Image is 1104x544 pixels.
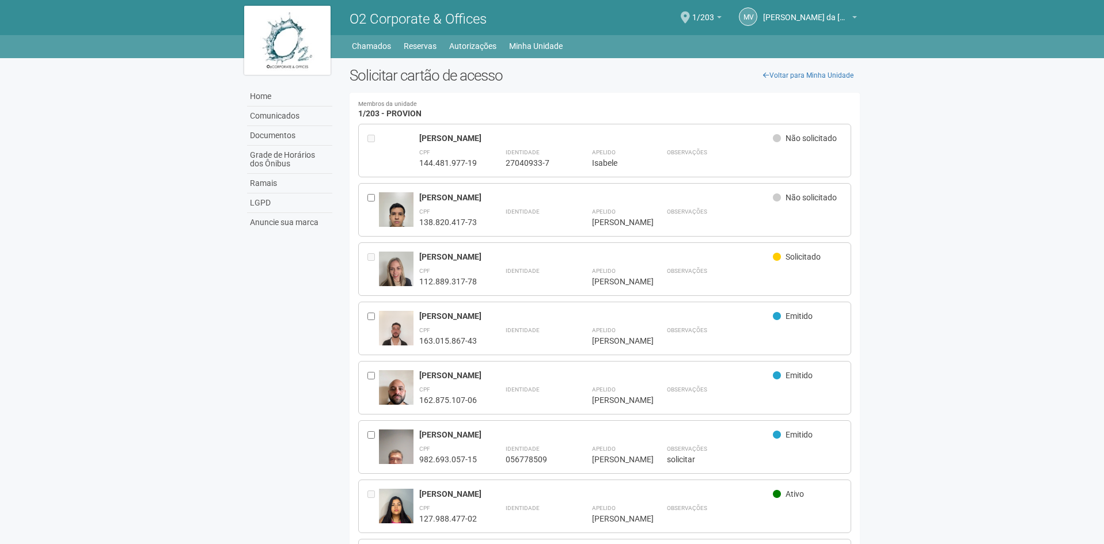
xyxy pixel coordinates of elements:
div: [PERSON_NAME] [592,217,638,227]
h2: Solicitar cartão de acesso [350,67,860,84]
a: 1/203 [692,14,722,24]
span: Não solicitado [786,134,837,143]
a: Minha Unidade [509,38,563,54]
div: Entre em contato com a Aministração para solicitar o cancelamento ou 2a via [367,252,379,287]
strong: Observações [667,505,707,511]
strong: CPF [419,149,430,155]
strong: Apelido [592,446,616,452]
strong: Identidade [506,386,540,393]
img: user.jpg [379,370,413,416]
a: Reservas [404,38,437,54]
span: Emitido [786,430,813,439]
span: Solicitado [786,252,821,261]
strong: CPF [419,386,430,393]
div: solicitar [667,454,843,465]
div: 127.988.477-02 [419,513,477,524]
strong: CPF [419,505,430,511]
div: 056778509 [506,454,563,465]
img: user.jpg [379,311,413,357]
span: Ativo [786,489,804,499]
strong: Apelido [592,327,616,333]
a: MV [739,7,757,26]
div: Entre em contato com a Aministração para solicitar o cancelamento ou 2a via [367,489,379,524]
span: Não solicitado [786,193,837,202]
a: LGPD [247,193,332,213]
strong: Observações [667,386,707,393]
h4: 1/203 - PROVION [358,101,852,118]
strong: Identidade [506,446,540,452]
strong: CPF [419,268,430,274]
strong: Identidade [506,149,540,155]
strong: CPF [419,446,430,452]
span: O2 Corporate & Offices [350,11,487,27]
strong: Observações [667,149,707,155]
span: 1/203 [692,2,714,22]
strong: Apelido [592,149,616,155]
img: logo.jpg [244,6,331,75]
img: user.jpg [379,489,413,527]
div: [PERSON_NAME] [592,276,638,287]
a: Anuncie sua marca [247,213,332,232]
img: user.jpg [379,192,413,238]
a: Comunicados [247,106,332,126]
div: 138.820.417-73 [419,217,477,227]
div: [PERSON_NAME] [592,395,638,405]
div: [PERSON_NAME] [592,454,638,465]
div: Isabele [592,158,638,168]
strong: Identidade [506,208,540,215]
strong: Identidade [506,327,540,333]
span: Emitido [786,371,813,380]
span: Marcus Vinicius da Silveira Costa [763,2,849,22]
div: [PERSON_NAME] [419,133,773,143]
div: 982.693.057-15 [419,454,477,465]
strong: CPF [419,327,430,333]
a: Documentos [247,126,332,146]
div: 27040933-7 [506,158,563,168]
div: 112.889.317-78 [419,276,477,287]
div: [PERSON_NAME] [419,192,773,203]
div: [PERSON_NAME] [419,489,773,499]
div: [PERSON_NAME] [419,252,773,262]
a: Grade de Horários dos Ônibus [247,146,332,174]
strong: Observações [667,208,707,215]
a: Home [247,87,332,106]
div: [PERSON_NAME] [592,513,638,524]
div: [PERSON_NAME] [419,370,773,381]
strong: Observações [667,268,707,274]
img: user.jpg [379,429,413,491]
div: [PERSON_NAME] [419,311,773,321]
strong: Apelido [592,505,616,511]
div: 162.875.107-06 [419,395,477,405]
small: Membros da unidade [358,101,852,108]
a: Autorizações [449,38,496,54]
strong: Identidade [506,268,540,274]
strong: Apelido [592,386,616,393]
div: 144.481.977-19 [419,158,477,168]
strong: Apelido [592,268,616,274]
strong: Apelido [592,208,616,215]
img: user.jpg [379,252,413,291]
a: Chamados [352,38,391,54]
span: Emitido [786,311,813,321]
div: 163.015.867-43 [419,336,477,346]
div: [PERSON_NAME] [592,336,638,346]
a: Ramais [247,174,332,193]
a: [PERSON_NAME] da [PERSON_NAME] [763,14,857,24]
strong: Observações [667,327,707,333]
strong: Identidade [506,505,540,511]
div: [PERSON_NAME] [419,429,773,440]
strong: CPF [419,208,430,215]
strong: Observações [667,446,707,452]
a: Voltar para Minha Unidade [757,67,860,84]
